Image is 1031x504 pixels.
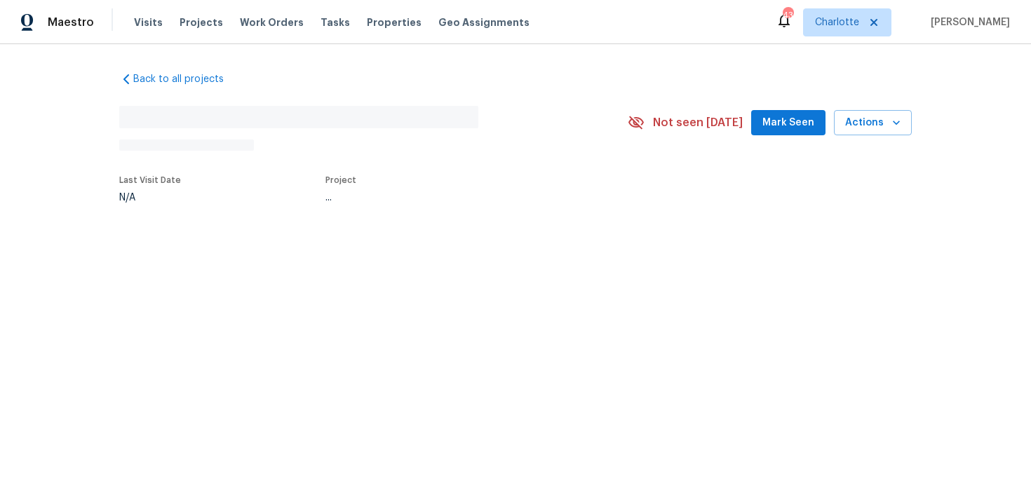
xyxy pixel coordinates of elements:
button: Mark Seen [751,110,826,136]
span: [PERSON_NAME] [925,15,1010,29]
div: 43 [783,8,793,22]
span: Actions [845,114,901,132]
button: Actions [834,110,912,136]
span: Charlotte [815,15,859,29]
span: Geo Assignments [438,15,530,29]
span: Maestro [48,15,94,29]
span: Not seen [DATE] [653,116,743,130]
span: Tasks [321,18,350,27]
div: ... [325,193,595,203]
span: Properties [367,15,422,29]
span: Project [325,176,356,184]
span: Projects [180,15,223,29]
a: Back to all projects [119,72,254,86]
span: Work Orders [240,15,304,29]
span: Last Visit Date [119,176,181,184]
span: Visits [134,15,163,29]
span: Mark Seen [762,114,814,132]
div: N/A [119,193,181,203]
